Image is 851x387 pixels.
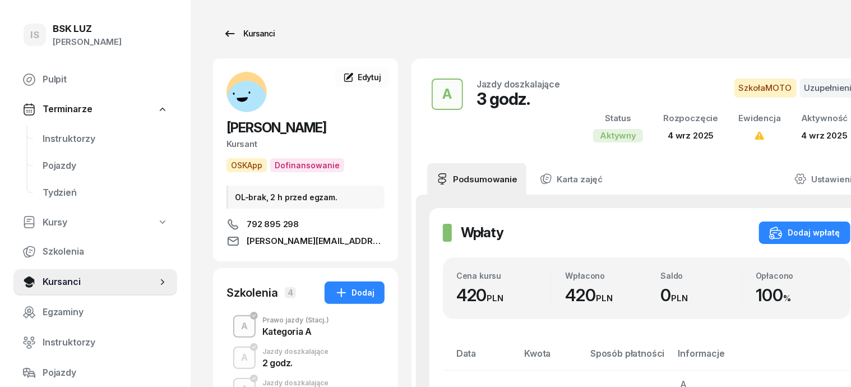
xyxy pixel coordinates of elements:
[671,293,688,303] small: PLN
[358,72,381,82] span: Edytuj
[660,271,742,280] div: Saldo
[660,285,742,306] div: 0
[226,218,385,231] a: 792 895 298
[226,342,385,374] button: AJazdy doszkalające2 godz.
[738,111,781,126] div: Ewidencja
[247,234,385,248] span: [PERSON_NAME][EMAIL_ADDRESS][DOMAIN_NAME]
[226,311,385,342] button: APrawo jazdy(Stacj.)Kategoria A
[34,126,177,153] a: Instruktorzy
[43,215,67,230] span: Kursy
[226,137,385,151] div: Kursant
[13,238,177,265] a: Szkolenia
[53,24,122,34] div: BSK LUZ
[668,130,714,141] span: 4 wrz 2025
[237,348,252,367] div: A
[43,72,168,87] span: Pulpit
[13,269,177,296] a: Kursanci
[233,315,256,338] button: A
[477,80,560,89] div: Jazdy doszkalające
[783,293,791,303] small: %
[756,271,837,280] div: Opłacono
[226,158,344,172] button: OSKAppDofinansowanie
[13,66,177,93] a: Pulpit
[477,89,560,109] div: 3 godz.
[213,22,285,45] a: Kursanci
[672,346,766,370] th: Informacje
[663,111,718,126] div: Rozpoczęcie
[30,30,39,40] span: IS
[262,348,329,355] div: Jazdy doszkalające
[43,132,168,146] span: Instruktorzy
[13,299,177,326] a: Egzaminy
[226,158,267,172] span: OSKApp
[43,275,157,289] span: Kursanci
[13,360,177,386] a: Pojazdy
[756,285,837,306] div: 100
[43,335,168,350] span: Instruktorzy
[13,96,177,122] a: Terminarze
[438,83,457,105] div: A
[801,111,848,126] div: Aktywność
[566,271,647,280] div: Wpłacono
[593,129,643,142] div: Aktywny
[233,347,256,369] button: A
[53,35,122,49] div: [PERSON_NAME]
[531,163,612,195] a: Karta zajęć
[456,285,552,306] div: 420
[517,346,584,370] th: Kwota
[34,153,177,179] a: Pojazdy
[769,226,840,239] div: Dodaj wpłatę
[226,186,385,209] div: OL-brak, 2 h przed egzam.
[443,346,517,370] th: Data
[432,79,463,110] button: A
[262,358,329,367] div: 2 godz.
[734,79,797,98] span: SzkołaMOTO
[262,317,329,324] div: Prawo jazdy
[487,293,504,303] small: PLN
[43,102,92,117] span: Terminarze
[285,287,296,298] span: 4
[584,346,671,370] th: Sposób płatności
[43,366,168,380] span: Pojazdy
[13,329,177,356] a: Instruktorzy
[566,285,647,306] div: 420
[226,285,278,301] div: Szkolenia
[226,234,385,248] a: [PERSON_NAME][EMAIL_ADDRESS][DOMAIN_NAME]
[43,305,168,320] span: Egzaminy
[759,222,850,244] button: Dodaj wpłatę
[456,271,552,280] div: Cena kursu
[461,224,503,242] h2: Wpłaty
[43,159,168,173] span: Pojazdy
[262,327,329,336] div: Kategoria A
[262,380,329,386] div: Jazdy doszkalające
[325,282,385,304] button: Dodaj
[247,218,299,231] span: 792 895 298
[335,67,389,87] a: Edytuj
[223,27,275,40] div: Kursanci
[596,293,613,303] small: PLN
[270,158,344,172] span: Dofinansowanie
[237,317,252,336] div: A
[13,210,177,236] a: Kursy
[801,128,848,143] div: 4 wrz 2025
[34,179,177,206] a: Tydzień
[335,286,374,300] div: Dodaj
[43,245,168,259] span: Szkolenia
[427,163,526,195] a: Podsumowanie
[226,119,326,136] span: [PERSON_NAME]
[593,111,643,126] div: Status
[43,186,168,200] span: Tydzień
[306,317,329,324] span: (Stacj.)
